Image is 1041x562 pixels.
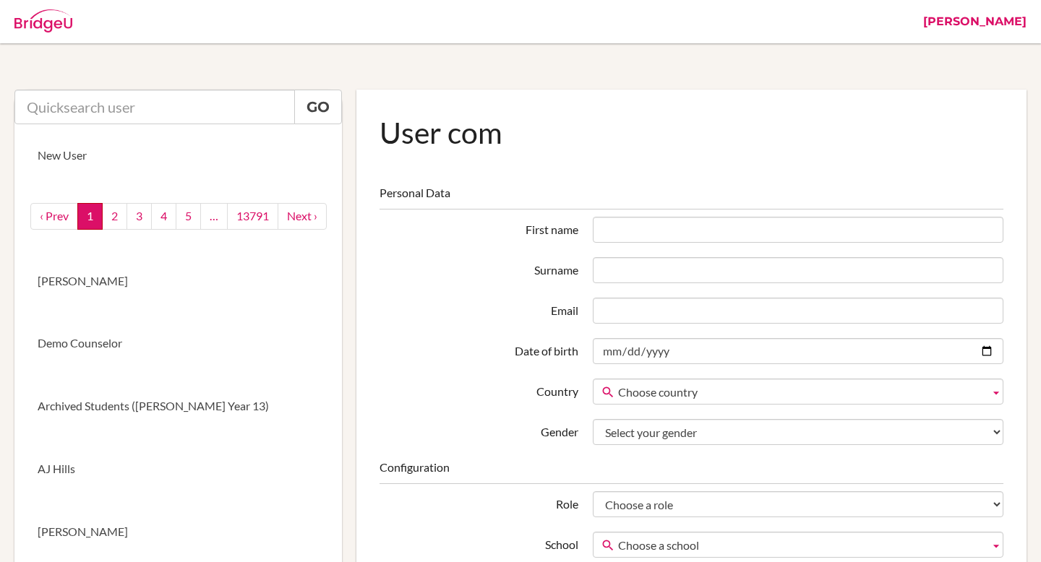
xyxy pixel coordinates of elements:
[227,203,278,230] a: 13791
[176,203,201,230] a: 5
[77,203,103,230] a: 1
[14,312,342,375] a: Demo Counselor
[372,419,585,441] label: Gender
[200,203,228,230] a: …
[151,203,176,230] a: 4
[372,532,585,553] label: School
[14,250,342,313] a: [PERSON_NAME]
[278,203,327,230] a: next
[380,113,1003,152] h1: User com
[372,491,585,513] label: Role
[618,532,984,558] span: Choose a school
[14,9,72,33] img: Bridge-U
[14,124,342,187] a: New User
[14,438,342,501] a: AJ Hills
[30,203,78,230] a: ‹ Prev
[14,90,295,124] input: Quicksearch user
[372,257,585,279] label: Surname
[372,379,585,400] label: Country
[127,203,152,230] a: 3
[372,338,585,360] label: Date of birth
[618,379,984,405] span: Choose country
[372,217,585,238] label: First name
[380,185,1003,209] legend: Personal Data
[14,375,342,438] a: Archived Students ([PERSON_NAME] Year 13)
[294,90,342,124] a: Go
[380,459,1003,484] legend: Configuration
[102,203,127,230] a: 2
[372,298,585,319] label: Email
